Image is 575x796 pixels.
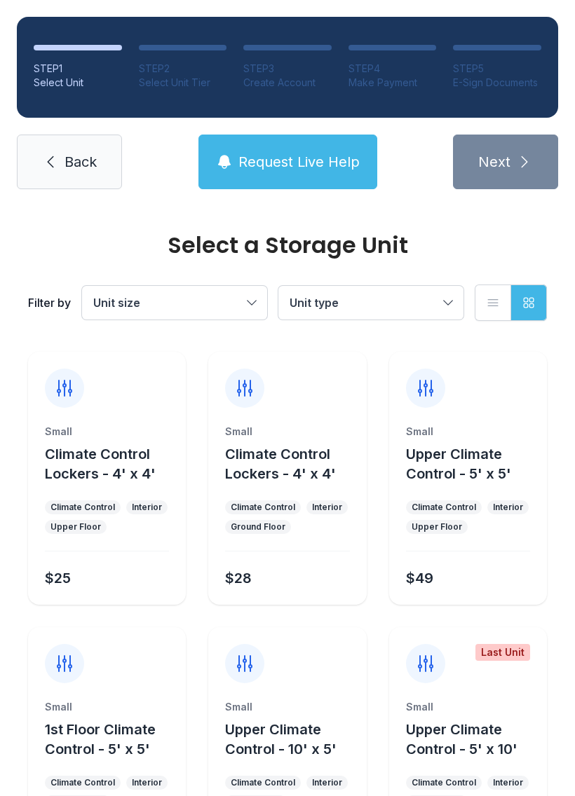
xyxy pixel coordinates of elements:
span: Climate Control Lockers - 4' x 4' [225,446,336,482]
div: Select a Storage Unit [28,234,547,256]
div: STEP 4 [349,62,437,76]
div: STEP 5 [453,62,541,76]
div: Interior [493,777,523,788]
div: Small [45,425,169,439]
div: Climate Control [50,502,115,513]
button: Climate Control Lockers - 4' x 4' [225,444,360,483]
span: Request Live Help [238,152,360,172]
span: Upper Climate Control - 5' x 5' [406,446,511,482]
div: Climate Control [412,502,476,513]
span: Next [478,152,510,172]
div: Last Unit [475,644,530,661]
div: Create Account [243,76,332,90]
div: Small [406,425,530,439]
div: STEP 3 [243,62,332,76]
div: Climate Control [412,777,476,788]
div: Small [45,700,169,714]
span: Unit type [290,296,339,310]
button: Unit type [278,286,464,320]
div: $25 [45,568,71,588]
div: $49 [406,568,433,588]
span: 1st Floor Climate Control - 5' x 5' [45,721,156,757]
div: $28 [225,568,252,588]
div: Interior [132,502,162,513]
button: 1st Floor Climate Control - 5' x 5' [45,720,180,759]
div: STEP 2 [139,62,227,76]
div: Small [225,425,349,439]
span: Upper Climate Control - 5' x 10' [406,721,517,757]
span: Upper Climate Control - 10' x 5' [225,721,337,757]
div: Ground Floor [231,521,285,533]
div: Climate Control [231,777,295,788]
button: Upper Climate Control - 5' x 10' [406,720,541,759]
div: Upper Floor [50,521,101,533]
button: Upper Climate Control - 5' x 5' [406,444,541,483]
button: Climate Control Lockers - 4' x 4' [45,444,180,483]
div: Small [406,700,530,714]
div: Interior [312,777,342,788]
span: Climate Control Lockers - 4' x 4' [45,446,156,482]
div: Upper Floor [412,521,462,533]
div: Climate Control [50,777,115,788]
div: Make Payment [349,76,437,90]
span: Back [65,152,97,172]
div: E-Sign Documents [453,76,541,90]
div: Climate Control [231,502,295,513]
button: Upper Climate Control - 10' x 5' [225,720,360,759]
button: Unit size [82,286,267,320]
div: Interior [493,502,523,513]
span: Unit size [93,296,140,310]
div: Interior [312,502,342,513]
div: Filter by [28,294,71,311]
div: Select Unit [34,76,122,90]
div: Small [225,700,349,714]
div: Select Unit Tier [139,76,227,90]
div: Interior [132,777,162,788]
div: STEP 1 [34,62,122,76]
